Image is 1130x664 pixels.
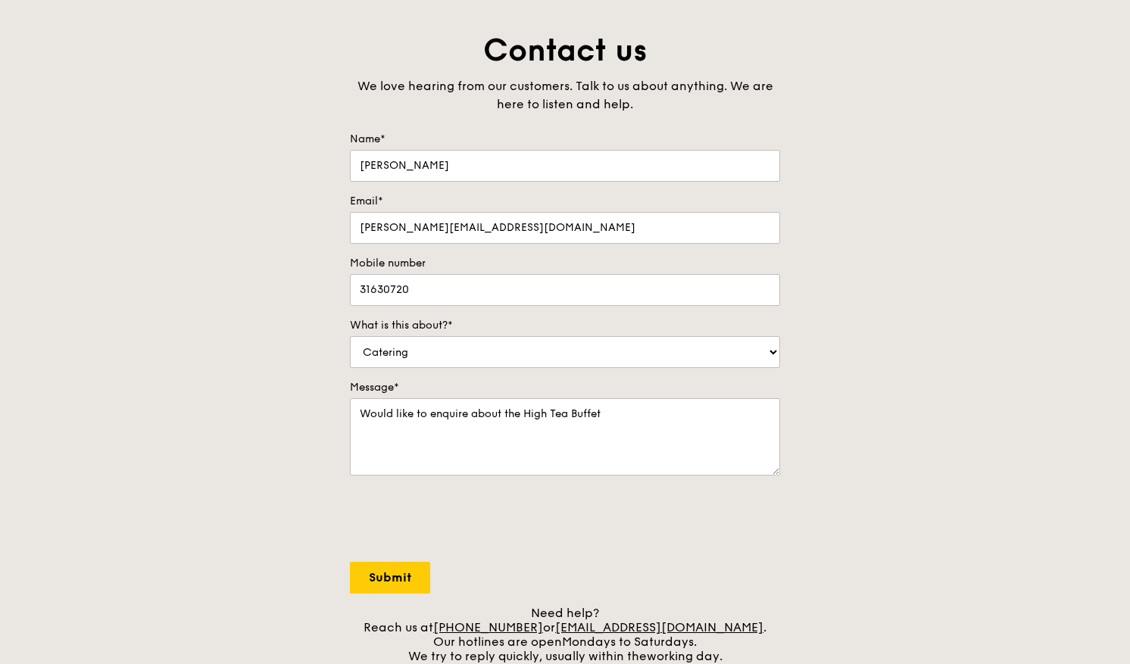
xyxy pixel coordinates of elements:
div: Need help? Reach us at or . Our hotlines are open We try to reply quickly, usually within the [350,606,780,663]
div: We love hearing from our customers. Talk to us about anything. We are here to listen and help. [350,77,780,114]
input: Submit [350,562,430,594]
a: [PHONE_NUMBER] [433,620,543,634]
label: What is this about?* [350,318,780,333]
iframe: reCAPTCHA [350,491,580,550]
span: working day. [647,649,723,663]
label: Message* [350,380,780,395]
label: Mobile number [350,256,780,271]
a: [EMAIL_ADDRESS][DOMAIN_NAME] [555,620,763,634]
h1: Contact us [350,30,780,71]
span: Mondays to Saturdays. [562,634,697,649]
label: Email* [350,194,780,209]
label: Name* [350,132,780,147]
